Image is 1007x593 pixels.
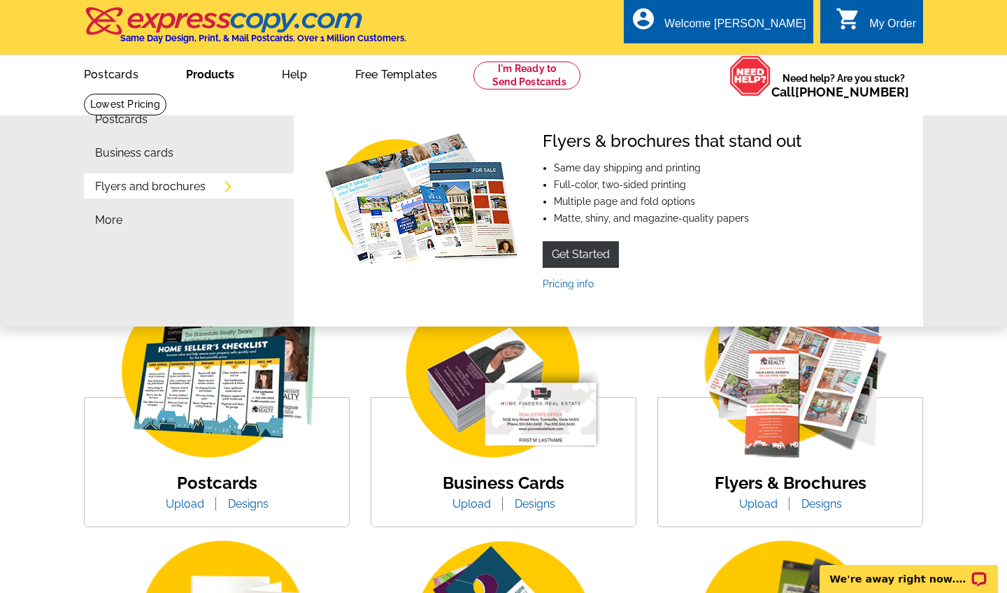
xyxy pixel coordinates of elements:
a: Postcards [62,57,161,90]
a: Upload [155,497,215,510]
a: Upload [442,497,501,510]
a: Business cards [95,148,173,159]
a: Business Cards [443,473,564,493]
a: Pricing info [543,278,594,290]
iframe: LiveChat chat widget [810,549,1007,593]
a: Help [259,57,330,90]
a: Free Templates [333,57,460,90]
a: [PHONE_NUMBER] [795,85,909,99]
h4: Same Day Design, Print, & Mail Postcards. Over 1 Million Customers. [120,33,406,43]
a: Designs [791,497,852,510]
a: Designs [504,497,566,510]
img: help [729,55,771,97]
li: Matte, shiny, and magazine-quality papers [554,213,801,223]
div: Welcome [PERSON_NAME] [664,17,806,37]
a: Postcards [95,114,148,125]
a: Flyers and brochures [95,181,206,192]
h4: Flyers & brochures that stand out [543,131,801,152]
a: Flyers & Brochures [715,473,866,493]
a: Upload [729,497,788,510]
img: business-card.png [385,280,622,464]
a: shopping_cart My Order [836,15,916,33]
span: Need help? Are you stuck? [771,71,916,99]
i: shopping_cart [836,6,861,31]
i: account_circle [631,6,656,31]
img: flyer-card.png [671,280,909,464]
span: Call [771,85,909,99]
a: Same Day Design, Print, & Mail Postcards. Over 1 Million Customers. [84,17,406,43]
li: Full-color, two-sided printing [554,180,801,190]
a: Products [164,57,257,90]
a: Designs [217,497,279,510]
li: Multiple page and fold options [554,197,801,206]
img: img_postcard.png [98,280,336,464]
a: More [95,215,122,226]
a: Postcards [177,473,257,493]
li: Same day shipping and printing [554,163,801,173]
a: Get Started [543,241,619,268]
img: Flyers & brochures that stand out [319,131,520,271]
div: My Order [869,17,916,37]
